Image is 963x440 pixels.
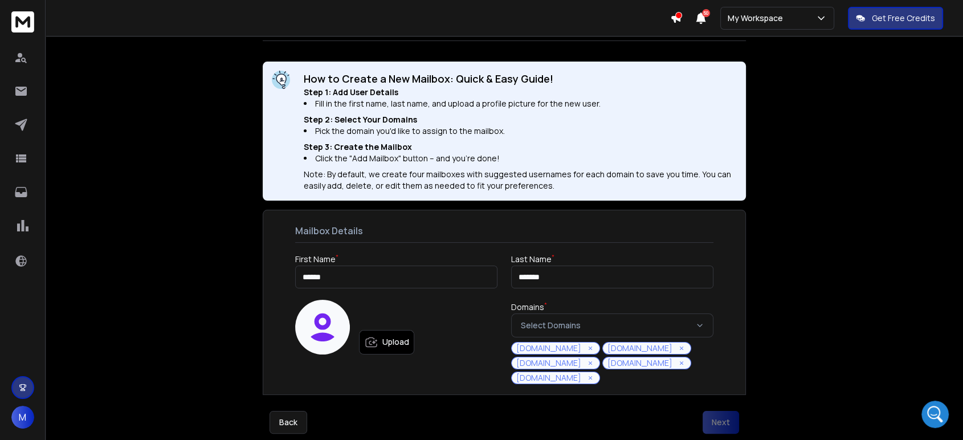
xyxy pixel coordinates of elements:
[18,250,178,261] div: Hi,
[511,342,600,355] div: [DOMAIN_NAME]
[848,7,943,30] button: Get Free Credits
[728,13,787,24] p: My Workspace
[511,357,600,369] div: [DOMAIN_NAME]
[295,254,338,264] label: First Name
[511,372,600,384] div: [DOMAIN_NAME]
[921,401,949,428] iframe: Intercom live chat
[9,182,219,198] div: [DATE]
[55,6,129,14] h1: [PERSON_NAME]
[32,6,51,25] img: Profile image for Raj
[18,60,178,138] div: [URL] is the leading marketplace for purchasing and configuring mailboxes for cold email outreach...
[41,198,219,234] div: Can I add more that 200 mailboxes to my account by using Zapmail?
[50,205,210,227] div: Can I add more that 200 mailboxes to my account by using Zapmail?
[18,94,146,115] b: DKIM, DMARC, and SPF
[304,98,737,109] li: Fill in the first name, last name, and upload a profile picture for the new user.
[304,71,737,87] h1: How to Create a New Mailbox: Quick & Easy Guide!
[18,352,27,361] button: Upload attachment
[11,406,34,429] button: M
[511,254,554,264] label: Last Name
[304,141,412,152] b: Step 3: Create the Mailbox
[295,224,713,243] p: Mailbox Details
[511,302,547,312] label: Domains
[511,313,713,337] button: Select Domains
[200,5,221,25] div: Close
[41,316,219,397] div: I don’t have a Zapmail account yet, but I’m wondering, can I add additional Google mailboxes thro...
[602,342,691,355] div: [DOMAIN_NAME]
[304,169,737,192] div: Note: By default, we create four mailboxes with suggested usernames for each domain to save you t...
[304,87,398,97] b: Step 1: Add User Details
[9,316,219,406] div: Marta says…
[10,328,218,348] textarea: Message…
[36,352,45,361] button: Emoji picker
[9,243,219,316] div: Raj says…
[702,9,710,17] span: 50
[304,125,737,137] li: Pick the domain you'd like to assign to the mailbox.
[72,352,81,361] button: Start recording
[602,357,691,369] div: [DOMAIN_NAME]
[304,153,737,164] li: Click the "Add Mailbox" button – and you're done!
[872,13,935,24] p: Get Free Credits
[50,323,210,390] div: I don’t have a Zapmail account yet, but I’m wondering, can I add additional Google mailboxes thro...
[195,348,214,366] button: Send a message…
[9,198,219,243] div: Marta says…
[54,352,63,361] button: Gif picker
[359,330,414,355] label: Upload
[178,5,200,26] button: Home
[304,114,417,125] b: Step 2: Select Your Domains
[7,5,29,26] button: go back
[18,144,178,166] div: If you have any questions, feel free to reach out—we’re happy to assist!
[18,266,178,300] div: Could you please share your Zapmail login so we can check the issue on your account?
[9,243,187,307] div: Hi,Could you please share your Zapmail login so we can check the issue on your account?
[55,14,137,26] p: Active in the last 15m
[70,44,102,53] a: Zapmail
[272,71,290,89] img: information
[270,411,307,434] button: Back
